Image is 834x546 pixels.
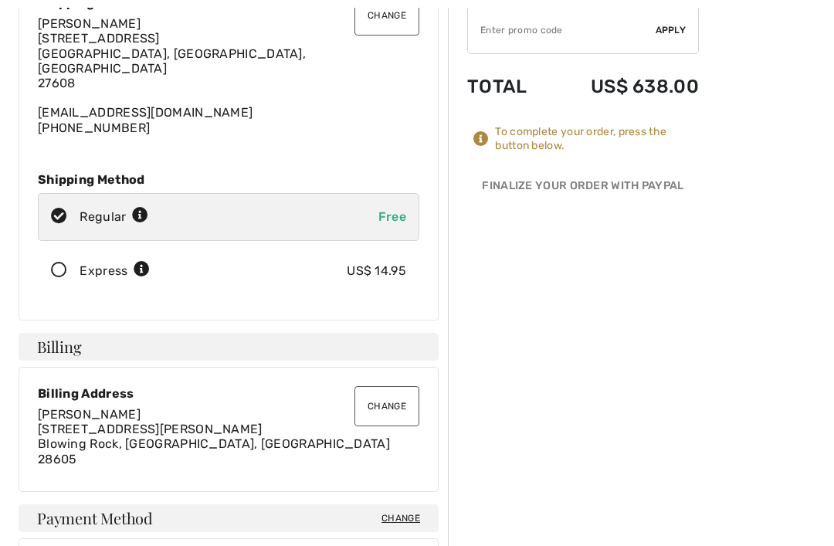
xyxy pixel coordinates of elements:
[38,17,141,32] span: [PERSON_NAME]
[38,422,390,466] span: [STREET_ADDRESS][PERSON_NAME] Blowing Rock, [GEOGRAPHIC_DATA], [GEOGRAPHIC_DATA] 28605
[354,387,419,427] button: Change
[38,32,306,91] span: [STREET_ADDRESS] [GEOGRAPHIC_DATA], [GEOGRAPHIC_DATA], [GEOGRAPHIC_DATA] 27608
[468,8,656,54] input: Promo code
[80,263,150,281] div: Express
[467,178,699,202] div: Finalize Your Order with PayPal
[38,121,150,136] a: [PHONE_NUMBER]
[80,209,148,227] div: Regular
[467,61,550,114] td: Total
[381,512,420,526] span: Change
[38,387,419,402] div: Billing Address
[38,173,419,188] div: Shipping Method
[347,263,406,281] div: US$ 14.95
[38,408,141,422] span: [PERSON_NAME]
[37,340,81,355] span: Billing
[37,511,153,527] span: Payment Method
[467,202,699,236] iframe: PayPal-paypal
[378,210,406,225] span: Free
[495,126,699,154] div: To complete your order, press the button below.
[38,17,419,136] div: [EMAIL_ADDRESS][DOMAIN_NAME]
[550,61,699,114] td: US$ 638.00
[656,24,687,38] span: Apply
